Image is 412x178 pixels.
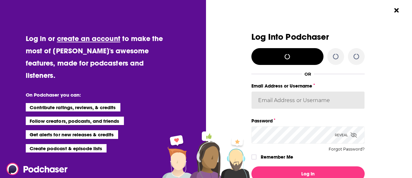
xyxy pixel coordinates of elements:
button: Close Button [390,4,403,16]
label: Email Address or Username [251,82,365,90]
div: OR [304,71,311,77]
img: Podchaser - Follow, Share and Rate Podcasts [6,163,68,175]
label: Password [251,117,365,125]
a: Podchaser - Follow, Share and Rate Podcasts [6,163,63,175]
li: On Podchaser you can: [26,92,154,98]
li: Follow creators, podcasts, and friends [26,117,124,125]
li: Contribute ratings, reviews, & credits [26,103,120,111]
button: Forgot Password? [329,147,365,152]
h3: Log Into Podchaser [251,32,365,42]
a: create an account [57,34,120,43]
input: Email Address or Username [251,91,365,109]
div: Reveal [335,126,357,144]
li: Get alerts for new releases & credits [26,130,118,139]
label: Remember Me [261,153,293,161]
li: Create podcast & episode lists [26,144,107,152]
